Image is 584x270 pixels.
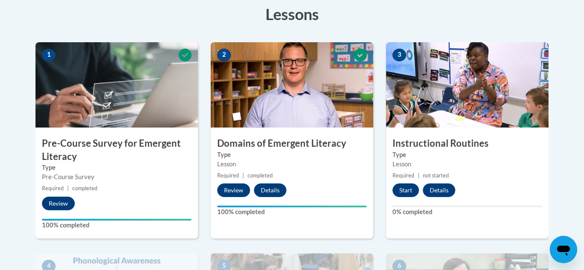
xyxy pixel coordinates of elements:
[217,49,231,61] span: 2
[42,219,192,221] div: Your progress
[248,172,273,179] span: completed
[392,172,414,179] span: Required
[72,185,97,192] span: completed
[423,183,455,197] button: Details
[42,197,75,210] button: Review
[217,206,367,207] div: Your progress
[423,172,449,179] span: not started
[392,183,419,197] button: Start
[42,49,56,61] span: 1
[211,137,373,150] h3: Domains of Emergent Literacy
[392,207,542,217] label: 0% completed
[217,150,367,160] label: Type
[217,183,250,197] button: Review
[67,185,69,192] span: |
[42,221,192,230] label: 100% completed
[242,172,244,179] span: |
[211,42,373,128] img: Course Image
[392,160,542,169] div: Lesson
[42,163,192,172] label: Type
[217,160,367,169] div: Lesson
[550,236,577,263] iframe: Button to launch messaging window
[254,183,286,197] button: Details
[42,185,64,192] span: Required
[418,172,419,179] span: |
[217,207,367,217] label: 100% completed
[217,172,239,179] span: Required
[35,137,198,163] h3: Pre-Course Survey for Emergent Literacy
[386,42,549,128] img: Course Image
[42,172,192,182] div: Pre-Course Survey
[35,42,198,128] img: Course Image
[392,150,542,160] label: Type
[386,137,549,150] h3: Instructional Routines
[35,3,549,25] h3: Lessons
[392,49,406,61] span: 3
